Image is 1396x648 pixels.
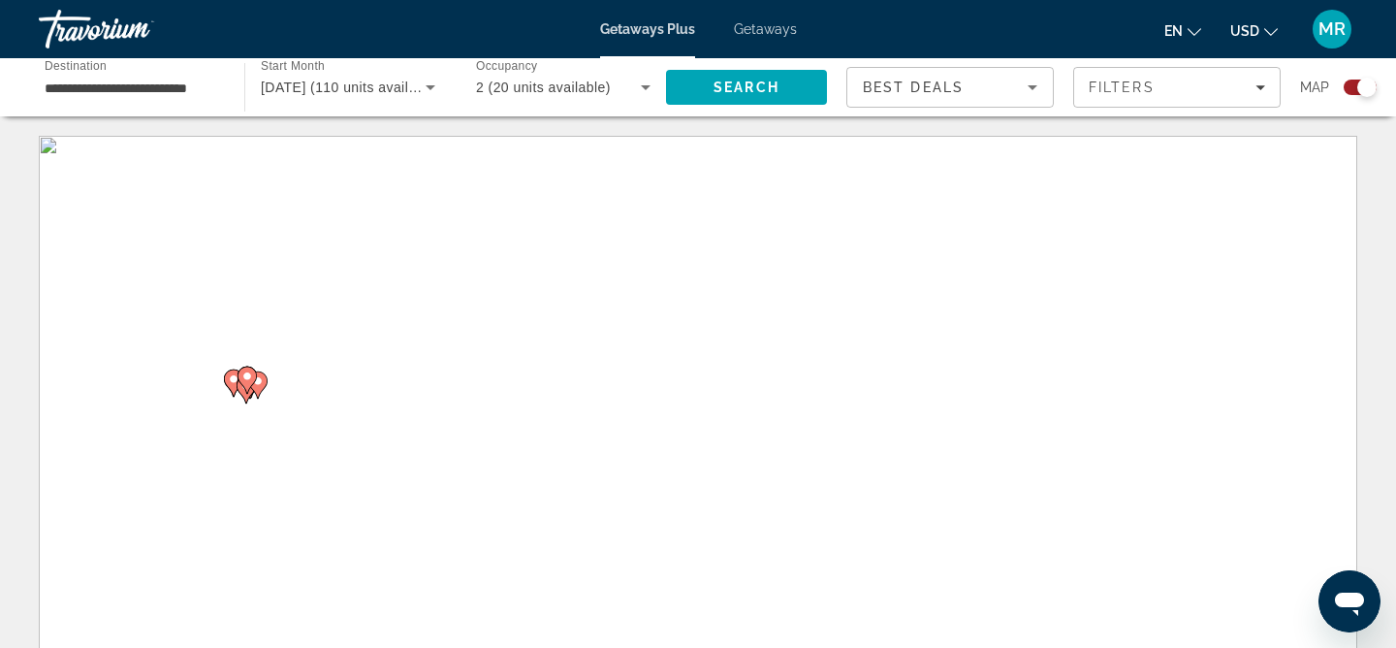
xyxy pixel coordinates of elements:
[261,80,441,95] span: [DATE] (110 units available)
[863,80,964,95] span: Best Deals
[1300,74,1329,101] span: Map
[1230,23,1259,39] span: USD
[1318,570,1380,632] iframe: Button to launch messaging window
[476,80,611,95] span: 2 (20 units available)
[1164,16,1201,45] button: Change language
[45,59,107,72] span: Destination
[600,21,695,37] a: Getaways Plus
[45,77,219,100] input: Select destination
[863,76,1037,99] mat-select: Sort by
[734,21,797,37] a: Getaways
[1230,16,1278,45] button: Change currency
[1307,9,1357,49] button: User Menu
[1073,67,1281,108] button: Filters
[39,4,233,54] a: Travorium
[261,60,325,73] span: Start Month
[1318,19,1346,39] span: MR
[666,70,827,105] button: Search
[1089,80,1155,95] span: Filters
[476,60,537,73] span: Occupancy
[714,80,779,95] span: Search
[1164,23,1183,39] span: en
